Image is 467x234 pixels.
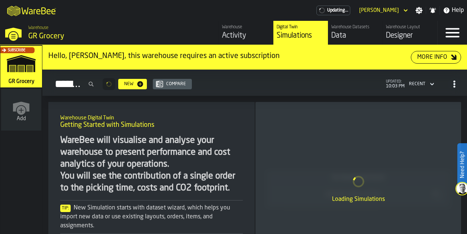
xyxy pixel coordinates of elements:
span: Updating... [327,8,348,13]
div: More Info [414,53,450,62]
div: title-Getting Started with Simulations [54,108,249,135]
div: ItemListCard- [42,45,467,70]
div: Data [331,31,380,41]
span: updated: [386,80,405,84]
div: Compare [163,81,189,87]
a: link-to-/wh/i/e451d98b-95f6-4604-91ff-c80219f9c36d/simulations [0,46,42,89]
button: button-More Info [411,51,461,64]
div: New Simulation starts with dataset wizard, which helps you import new data or use existing layout... [60,203,243,230]
span: Warehouse [28,25,48,31]
label: button-toggle-Notifications [426,7,439,14]
span: Getting Started with Simulations [60,121,154,129]
div: DropdownMenuValue-Rahul Kanathala [359,7,399,13]
label: button-toggle-Help [440,6,467,15]
div: Activity [222,31,270,41]
div: GR Grocery [28,31,162,42]
div: Warehouse Layout [386,25,434,30]
div: DropdownMenuValue-Rahul Kanathala [356,6,409,15]
a: link-to-/wh/i/e451d98b-95f6-4604-91ff-c80219f9c36d/simulations [273,21,328,45]
label: button-toggle-Menu [438,21,467,45]
a: link-to-/wh/i/e451d98b-95f6-4604-91ff-c80219f9c36d/data [328,21,383,45]
div: Menu Subscription [316,6,350,15]
div: New [121,81,136,87]
button: button-Compare [153,79,192,89]
a: link-to-/wh/i/e451d98b-95f6-4604-91ff-c80219f9c36d/designer [383,21,437,45]
div: Warehouse [222,25,270,30]
h2: button-Simulations [42,70,467,96]
div: Warehouse Datasets [331,25,380,30]
span: Tip: [60,205,71,212]
div: DropdownMenuValue-4 [409,81,425,87]
div: ButtonLoadMore-Loading...-Prev-First-Last [100,78,118,90]
div: Loading Simulations [261,195,455,204]
span: Help [452,6,464,15]
div: WareBee will visualise and analyse your warehouse to present performance and cost analytics of yo... [60,135,243,194]
div: DropdownMenuValue-4 [406,80,436,89]
label: Need Help? [458,144,466,186]
label: button-toggle-Settings [412,7,426,14]
span: 10:03 PM [386,84,405,89]
span: Add [17,116,26,122]
button: button-New [118,79,147,89]
h2: Sub Title [60,113,243,121]
div: Simulations [277,31,325,41]
span: Subscribe [8,48,25,52]
div: Digital Twin [277,25,325,30]
a: link-to-/wh/new [1,89,41,132]
a: link-to-/wh/i/e451d98b-95f6-4604-91ff-c80219f9c36d/feed/ [219,21,273,45]
div: Designer [386,31,434,41]
a: link-to-/wh/i/e451d98b-95f6-4604-91ff-c80219f9c36d/pricing/ [316,6,350,15]
div: Hello, [PERSON_NAME], this warehouse requires an active subscription [48,51,411,61]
